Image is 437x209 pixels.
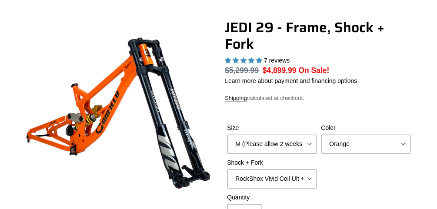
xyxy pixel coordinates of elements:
span: 5.00 stars [225,57,264,64]
label: Size [227,123,317,133]
a: Learn more about payment and financing options [225,77,357,84]
label: Quantity [227,193,317,202]
label: Color [321,123,411,133]
span: $4,899.99 [263,66,297,75]
label: Shock + Fork [227,158,317,167]
span: 7 reviews [264,57,290,64]
span: On Sale! [299,65,330,76]
h1: JEDI 29 - Frame, Shock + Fork [225,19,414,53]
s: $5,299.99 [225,66,259,75]
div: calculated at checkout. [225,94,414,103]
a: Shipping [225,95,247,102]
